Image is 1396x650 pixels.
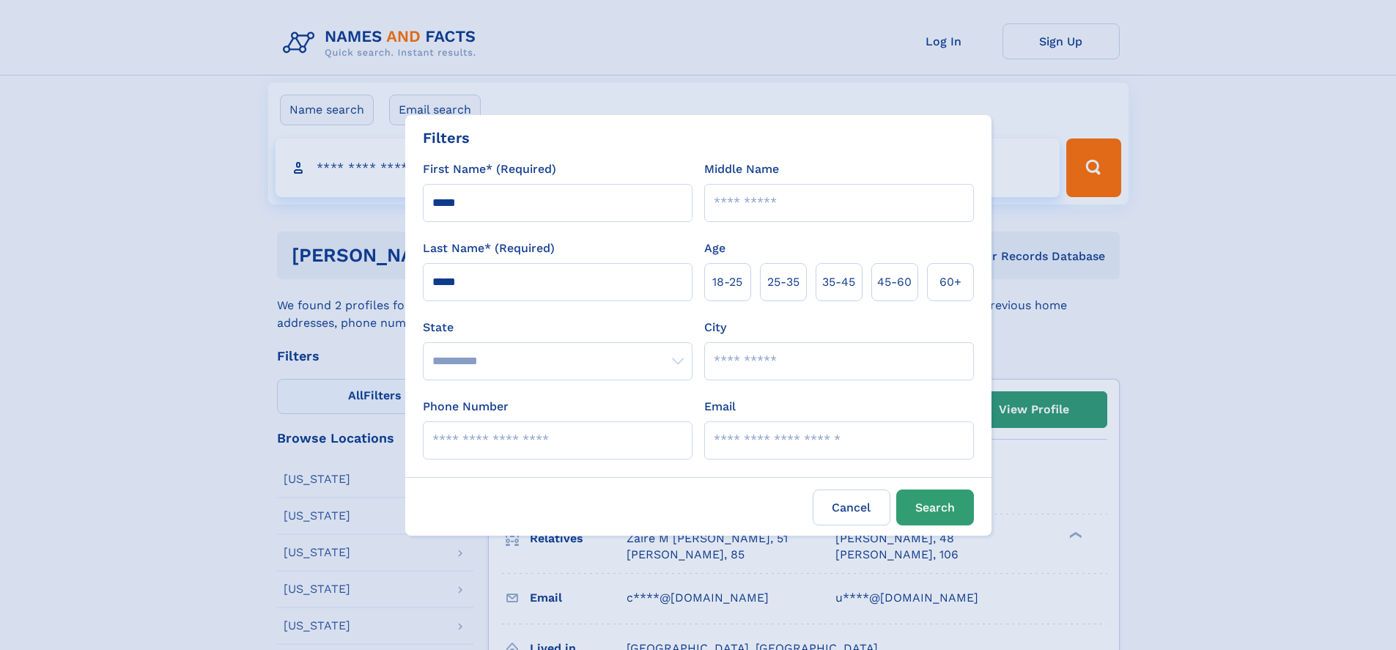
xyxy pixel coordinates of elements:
div: Filters [423,127,470,149]
span: 45‑60 [877,273,912,291]
label: State [423,319,693,336]
label: City [704,319,726,336]
button: Search [896,490,974,525]
label: Cancel [813,490,890,525]
label: Last Name* (Required) [423,240,555,257]
span: 25‑35 [767,273,799,291]
span: 35‑45 [822,273,855,291]
span: 60+ [939,273,961,291]
span: 18‑25 [712,273,742,291]
label: Phone Number [423,398,509,416]
label: First Name* (Required) [423,160,556,178]
label: Middle Name [704,160,779,178]
label: Age [704,240,725,257]
label: Email [704,398,736,416]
